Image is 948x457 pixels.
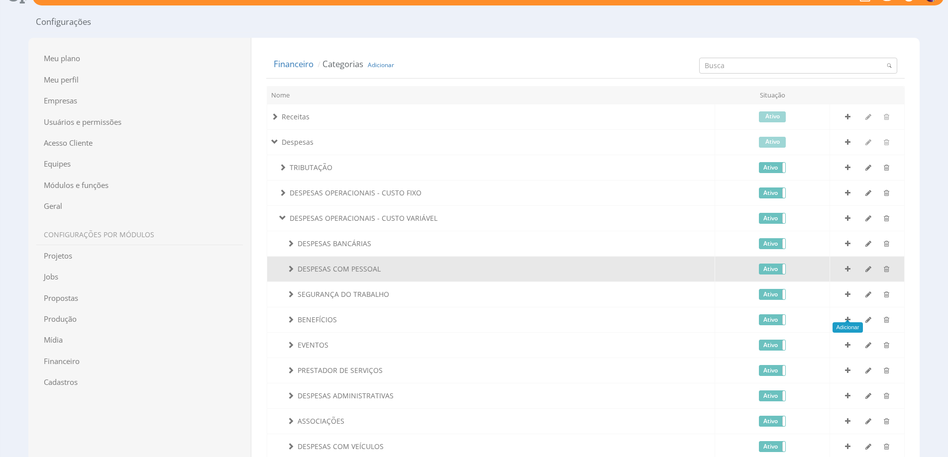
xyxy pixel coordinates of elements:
span: Usuários e permissões [36,111,243,133]
td: TRIBUTAÇÃO [267,155,715,180]
span: Financeiro [36,351,243,372]
span: Equipes [36,153,243,175]
label: Ativo [759,137,785,147]
span: Mídia [36,329,243,351]
th: Nome [267,87,715,104]
span: Jobs [36,266,243,287]
th: Situação [715,87,830,104]
td: PRESTADOR DE SERVIÇOS [267,358,715,383]
span: Módulos e funções [36,175,243,196]
label: Ativo [759,391,785,401]
td: ASSOCIAÇÕES [267,408,715,434]
a: Adicionar [368,61,394,69]
td: Despesas [267,129,715,155]
li: Categorias [316,58,364,70]
td: DESPESAS ADMINISTRATIVAS [267,383,715,408]
span: Produção [36,308,243,330]
label: Ativo [759,213,785,223]
span: CONFIGURAÇÕES POR MÓDULOS [36,224,243,246]
span: Acesso Cliente [36,132,243,154]
label: Ativo [759,289,785,299]
td: BENEFÍCIOS [267,307,715,332]
td: SEGURANÇA DO TRABALHO [267,281,715,307]
label: Ativo [759,163,785,173]
label: Ativo [759,112,785,122]
td: DESPESAS OPERACIONAIS - CUSTO FIXO [267,180,715,205]
span: Geral [36,195,243,217]
label: Ativo [759,340,785,350]
label: Ativo [759,416,785,426]
div: Adicionar [833,322,863,333]
label: Ativo [759,239,785,249]
input: Busca [699,58,897,74]
a: Cadastros [36,371,243,393]
td: EVENTOS [267,332,715,358]
span: Projetos [36,245,243,267]
span: Configurações [36,16,91,28]
span: Empresas [36,90,243,111]
span: Meu plano [36,48,243,69]
label: Ativo [759,264,785,274]
label: Ativo [759,366,785,375]
span: Meu perfil [36,69,243,91]
a: Financeiro [274,58,314,70]
td: DESPESAS COM PESSOAL [267,256,715,281]
td: DESPESAS BANCÁRIAS [267,231,715,256]
td: DESPESAS OPERACIONAIS - CUSTO VARIÁVEL [267,205,715,231]
label: Ativo [759,442,785,452]
label: Ativo [759,315,785,325]
td: Receitas [267,104,715,129]
label: Ativo [759,188,785,198]
span: Propostas [36,287,243,309]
